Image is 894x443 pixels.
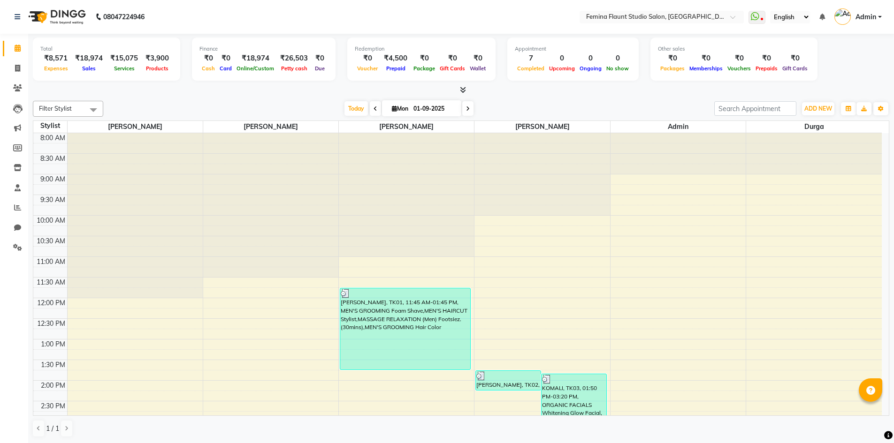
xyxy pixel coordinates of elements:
div: ₹0 [312,53,328,64]
div: 12:00 PM [35,298,67,308]
span: Services [112,65,137,72]
div: 8:00 AM [38,133,67,143]
div: Finance [199,45,328,53]
span: Prepaid [384,65,408,72]
div: 0 [604,53,631,64]
b: 08047224946 [103,4,145,30]
div: 11:30 AM [35,278,67,287]
div: ₹0 [753,53,780,64]
img: logo [24,4,88,30]
span: Package [411,65,437,72]
span: Online/Custom [234,65,276,72]
span: Memberships [687,65,725,72]
div: ₹3,900 [142,53,173,64]
span: [PERSON_NAME] [203,121,338,133]
div: ₹4,500 [380,53,411,64]
button: ADD NEW [802,102,834,115]
div: ₹0 [687,53,725,64]
span: ADD NEW [804,105,832,112]
div: ₹15,075 [107,53,142,64]
div: 12:30 PM [35,319,67,329]
div: ₹0 [725,53,753,64]
span: [PERSON_NAME] [474,121,610,133]
div: Stylist [33,121,67,131]
div: [PERSON_NAME], TK02, 01:45 PM-02:15 PM, HAIR TREATMENT (MEN) Scalp Treatments [476,371,541,390]
span: Admin [611,121,746,133]
div: 1:00 PM [39,339,67,349]
span: Completed [515,65,547,72]
span: Filter Stylist [39,105,72,112]
span: Cash [199,65,217,72]
input: 2025-09-01 [411,102,458,116]
div: 2:00 PM [39,381,67,390]
div: Appointment [515,45,631,53]
div: [PERSON_NAME], TK01, 11:45 AM-01:45 PM, MEN'S GROOMING Foam Shave,MEN'S HAIRCUT Stylist,MASSAGE R... [340,288,470,369]
span: No show [604,65,631,72]
div: 0 [577,53,604,64]
span: Wallet [467,65,488,72]
span: Voucher [355,65,380,72]
span: Mon [390,105,411,112]
span: Card [217,65,234,72]
input: Search Appointment [714,101,796,116]
span: Today [344,101,368,116]
span: Due [313,65,327,72]
div: Redemption [355,45,488,53]
span: Packages [658,65,687,72]
div: ₹0 [658,53,687,64]
span: Gift Cards [780,65,810,72]
span: Vouchers [725,65,753,72]
div: 2:30 PM [39,401,67,411]
div: Other sales [658,45,810,53]
div: 9:00 AM [38,174,67,184]
span: Products [144,65,171,72]
span: Admin [856,12,876,22]
div: 11:00 AM [35,257,67,267]
div: ₹0 [217,53,234,64]
span: Sales [80,65,98,72]
div: ₹26,503 [276,53,312,64]
div: ₹18,974 [71,53,107,64]
div: 10:00 AM [35,216,67,225]
div: ₹0 [780,53,810,64]
span: Gift Cards [437,65,467,72]
span: [PERSON_NAME] [339,121,474,133]
div: ₹0 [411,53,437,64]
span: [PERSON_NAME] [68,121,203,133]
div: ₹0 [437,53,467,64]
span: Expenses [42,65,70,72]
div: KOMALI, TK03, 01:50 PM-03:20 PM, ORGANIC FACIALS Whitening Glow Facial,[PERSON_NAME]/BLEACH (Star... [542,374,606,435]
div: ₹18,974 [234,53,276,64]
span: Durga [746,121,882,133]
div: 8:30 AM [38,154,67,164]
div: 7 [515,53,547,64]
span: Prepaids [753,65,780,72]
div: Total [40,45,173,53]
span: Petty cash [279,65,310,72]
span: Ongoing [577,65,604,72]
span: 1 / 1 [46,424,59,434]
div: 10:30 AM [35,236,67,246]
div: ₹8,571 [40,53,71,64]
img: Admin [834,8,851,25]
div: 0 [547,53,577,64]
div: 1:30 PM [39,360,67,370]
div: ₹0 [199,53,217,64]
div: ₹0 [355,53,380,64]
div: ₹0 [467,53,488,64]
div: 9:30 AM [38,195,67,205]
span: Upcoming [547,65,577,72]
